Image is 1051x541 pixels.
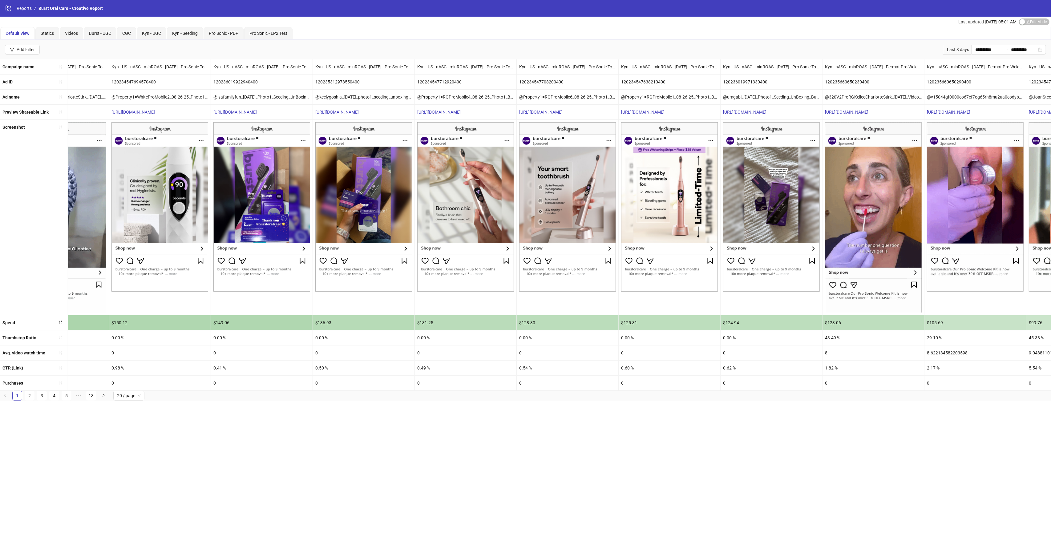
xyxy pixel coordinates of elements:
[517,90,618,104] div: @Property1=RGProMobile6_08-26-25_Photo1_Brand_Review_ProSonicToothbrush_BurstOralCare_
[927,110,970,115] a: [URL][DOMAIN_NAME]
[517,75,618,89] div: 120234547708200400
[58,381,63,385] span: sort-ascending
[89,31,111,36] span: Burst - UGC
[924,315,1026,330] div: $105.69
[109,75,211,89] div: 120234547694570400
[823,315,924,330] div: $123.06
[924,330,1026,345] div: 29.10 %
[619,376,720,390] div: 0
[924,75,1026,89] div: 120235660650290400
[99,391,108,401] button: right
[721,345,822,360] div: 0
[58,80,63,84] span: sort-ascending
[58,351,63,355] span: sort-ascending
[313,315,414,330] div: $136.93
[5,45,40,55] button: Add Filter
[2,350,45,355] b: Avg. video watch time
[50,391,59,400] a: 4
[958,19,1017,24] span: Last updated [DATE] 05:01 AM
[37,391,46,400] a: 3
[823,345,924,360] div: 8
[621,110,665,115] a: [URL][DOMAIN_NAME]
[721,59,822,74] div: Kyn - US - nASC - minROAS - [DATE] - Pro Sonic Toothbrush - LP2
[211,361,313,375] div: 0.41 %
[2,95,20,99] b: Ad name
[211,330,313,345] div: 0.00 %
[211,59,313,74] div: Kyn - US - nASC - minROAS - [DATE] - Pro Sonic Toothbrush - PDP
[65,31,78,36] span: Videos
[58,65,63,69] span: sort-ascending
[2,79,13,84] b: Ad ID
[37,391,47,401] li: 3
[86,391,96,401] li: 13
[211,315,313,330] div: $149.06
[38,6,103,11] span: Burst Oral Care - Creative Report
[415,361,516,375] div: 0.49 %
[415,315,516,330] div: $131.25
[62,391,71,401] li: 5
[102,394,105,397] span: right
[825,122,922,312] img: Screenshot 120235660650230400
[211,345,313,360] div: 0
[313,376,414,390] div: 0
[823,330,924,345] div: 43.49 %
[111,122,208,292] img: Screenshot 120234547694570400
[109,315,211,330] div: $150.12
[823,59,924,74] div: Kyn - nASC - minROAS - [DATE] - Fermat Pro Welcome Kit 01
[109,90,211,104] div: @Property1=WhiteProMobile2_08-26-25_Photo1_Brand_Review_ProSonicToothbrush_BurstOralCare_
[74,391,84,401] span: •••
[517,330,618,345] div: 0.00 %
[6,31,30,36] span: Default View
[924,90,1026,104] div: @v15044gf0000co67cf7og65rh8mu2ua0codybarr_[DATE]_Video1_Brand_Tstimonial_ProSonicToothBrush_Burst...
[517,376,618,390] div: 0
[924,361,1026,375] div: 2.17 %
[721,376,822,390] div: 0
[721,330,822,345] div: 0.00 %
[87,391,96,400] a: 13
[58,125,63,129] span: sort-ascending
[619,59,720,74] div: Kyn - US - nASC - minROAS - [DATE] - Pro Sonic Toothbrush - PDP
[172,31,198,36] span: Kyn - Seeding
[825,110,868,115] a: [URL][DOMAIN_NAME]
[2,64,34,69] b: Campaign name
[721,75,822,89] div: 120236019971330400
[1004,47,1009,52] span: swap-right
[41,31,54,36] span: Statics
[2,335,36,340] b: Thumbstop Ratio
[62,391,71,400] a: 5
[313,361,414,375] div: 0.50 %
[415,75,516,89] div: 120234547712920400
[74,391,84,401] li: Next 5 Pages
[927,122,1024,292] img: Screenshot 120235660650290400
[1004,47,1009,52] span: to
[2,125,25,130] b: Screenshot
[619,345,720,360] div: 0
[49,391,59,401] li: 4
[417,122,514,292] img: Screenshot 120234547712920400
[517,345,618,360] div: 0
[10,47,14,52] span: filter
[313,59,414,74] div: Kyn - US - nASC - minROAS - [DATE] - Pro Sonic Toothbrush - LP2
[924,59,1026,74] div: Kyn - nASC - minROAS - [DATE] - Fermat Pro Welcome Kit 01
[519,122,616,292] img: Screenshot 120234547708200400
[2,365,23,370] b: CTR (Link)
[2,110,49,115] b: Preview Shareable Link
[924,376,1026,390] div: 0
[943,45,972,55] div: Last 3 days
[58,320,63,325] span: sort-descending
[15,5,33,12] a: Reports
[209,31,238,36] span: Pro Sonic - PDP
[315,110,359,115] a: [URL][DOMAIN_NAME]
[415,330,516,345] div: 0.00 %
[721,90,822,104] div: @umgabi_[DATE]_Photo1_Seeding_UnBoxing_Bundle_BurstOralCare_
[313,90,414,104] div: @keelygoshia_[DATE]_photo1_seeding_unboxing_multipleproducts_BurstOralCare_
[417,110,461,115] a: [URL][DOMAIN_NAME]
[517,315,618,330] div: $128.30
[721,315,822,330] div: $124.94
[2,381,23,386] b: Purchases
[415,345,516,360] div: 0
[415,90,516,104] div: @Property1=RGProMobile4_08-26-25_Photo1_Brand_Review_ProSonicToothbrush_BurstOralCare_
[2,320,15,325] b: Spend
[823,90,924,104] div: @320V2ProRGKelleeCharlotteStirk_[DATE]_Video1_Brand_Testimonial_ProSonicToothBrush_BurstOralCare_...
[109,330,211,345] div: 0.00 %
